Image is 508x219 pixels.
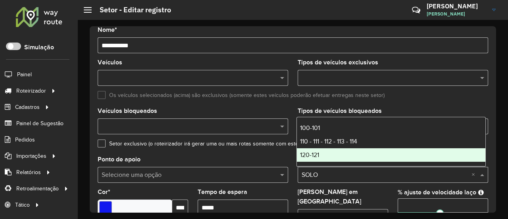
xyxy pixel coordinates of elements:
label: Cor [98,187,110,197]
span: Pedidos [15,136,35,144]
span: Painel de Sugestão [16,119,63,128]
span: Tático [15,201,30,209]
label: Tempo de espera [198,187,247,197]
label: Nome [98,25,117,35]
span: Importações [16,152,46,160]
label: [PERSON_NAME] em [GEOGRAPHIC_DATA] [298,187,388,206]
input: Select a color [99,201,112,214]
label: % ajuste de velocidade laço [398,188,476,197]
a: Contato Rápido [408,2,425,19]
label: Setor exclusivo (o roteirizador irá gerar uma ou mais rotas somente com este setor) [98,140,314,148]
span: 100-101 [300,124,320,131]
label: Os veículos selecionados (acima) são exclusivos (somente estes veículos poderão efetuar entregas ... [98,91,385,99]
span: 120-121 [300,151,319,158]
span: Cadastros [15,103,40,111]
span: 110 - 111 - 112 - 113 - 114 [300,138,357,145]
span: Clear all [471,170,478,180]
h3: [PERSON_NAME] [427,2,486,10]
label: Tipos de veículos exclusivos [298,58,378,67]
span: Retroalimentação [16,184,59,193]
label: Veículos bloqueados [98,106,157,116]
em: Ajuste de velocidade do veículo entre clientes [478,189,484,196]
span: Relatórios [16,168,41,176]
span: Roteirizador [16,87,46,95]
span: Painel [17,70,32,79]
label: Veículos [98,58,122,67]
span: [PERSON_NAME] [427,10,486,17]
label: Simulação [24,43,54,52]
label: Tipos de veículos bloqueados [298,106,382,116]
h2: Setor - Editar registro [92,6,171,14]
ng-dropdown-panel: Options list [296,117,486,167]
label: Ponto de apoio [98,155,140,164]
